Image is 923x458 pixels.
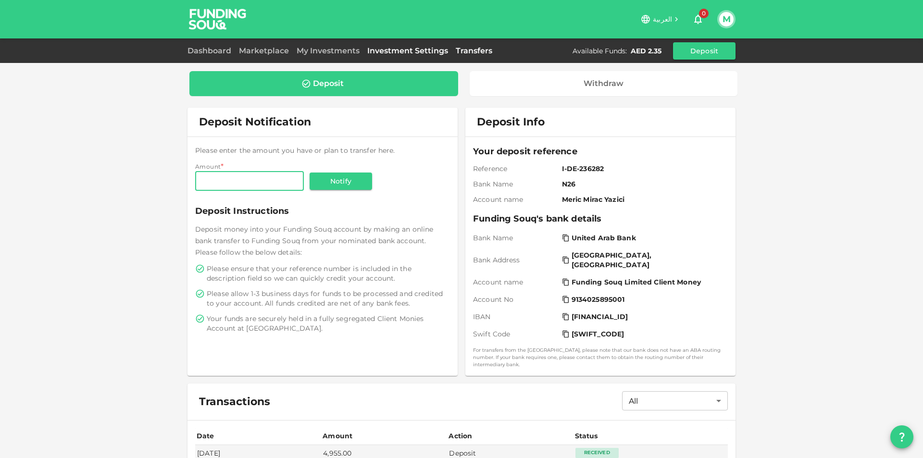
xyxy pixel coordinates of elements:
[187,46,235,55] a: Dashboard
[199,115,311,128] span: Deposit Notification
[313,79,344,88] div: Deposit
[449,430,473,442] div: Action
[207,289,448,308] span: Please allow 1-3 business days for funds to be processed and credited to your account. All funds ...
[572,312,628,322] span: [FINANCIAL_ID]
[572,233,636,243] span: United Arab Bank
[572,295,625,304] span: 9134025895001
[323,430,352,442] div: Amount
[199,395,270,408] span: Transactions
[473,233,558,243] span: Bank Name
[573,46,627,56] div: Available Funds :
[195,163,221,170] span: Amount
[473,212,728,225] span: Funding Souq's bank details
[575,448,619,458] div: Received
[473,164,558,173] span: Reference
[719,12,734,26] button: M
[197,430,216,442] div: Date
[195,225,433,257] span: Deposit money into your Funding Souq account by making an online bank transfer to Funding Souq fr...
[699,9,709,18] span: 0
[195,204,450,218] span: Deposit Instructions
[572,250,722,270] span: [GEOGRAPHIC_DATA], [GEOGRAPHIC_DATA]
[207,314,448,333] span: Your funds are securely held in a fully segregated Client Monies Account at [GEOGRAPHIC_DATA].
[310,173,372,190] button: Notify
[890,425,913,448] button: question
[452,46,496,55] a: Transfers
[562,164,724,173] span: I-DE-236282
[473,277,558,287] span: Account name
[470,71,738,96] a: Withdraw
[653,15,672,24] span: العربية
[572,277,701,287] span: Funding Souq Limited Client Money
[631,46,661,56] div: AED 2.35
[473,195,558,204] span: Account name
[189,71,458,96] a: Deposit
[622,391,728,410] div: All
[473,145,728,158] span: Your deposit reference
[562,195,724,204] span: Meric Mirac Yazici
[473,347,728,368] small: For transfers from the [GEOGRAPHIC_DATA], please note that our bank does not have an ABA routing ...
[195,146,395,155] span: Please enter the amount you have or plan to transfer here.
[207,264,448,283] span: Please ensure that your reference number is included in the description field so we can quickly c...
[473,329,558,339] span: Swift Code
[473,179,558,189] span: Bank Name
[363,46,452,55] a: Investment Settings
[473,255,558,265] span: Bank Address
[477,115,545,129] span: Deposit Info
[584,79,624,88] div: Withdraw
[195,172,304,191] input: amount
[562,179,724,189] span: N26
[688,10,708,29] button: 0
[575,430,599,442] div: Status
[293,46,363,55] a: My Investments
[473,312,558,322] span: IBAN
[235,46,293,55] a: Marketplace
[473,295,558,304] span: Account No
[673,42,736,60] button: Deposit
[572,329,624,339] span: [SWIFT_CODE]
